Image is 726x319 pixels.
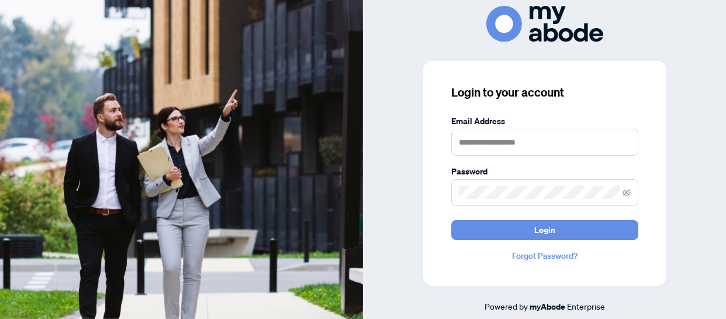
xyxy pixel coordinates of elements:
span: Powered by [485,301,528,311]
a: Forgot Password? [451,249,638,262]
span: eye-invisible [623,188,631,197]
span: Login [534,221,555,239]
a: myAbode [530,300,565,313]
img: ma-logo [486,6,603,42]
label: Password [451,165,638,178]
button: Login [451,220,638,240]
h3: Login to your account [451,84,638,101]
label: Email Address [451,115,638,128]
span: Enterprise [567,301,605,311]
